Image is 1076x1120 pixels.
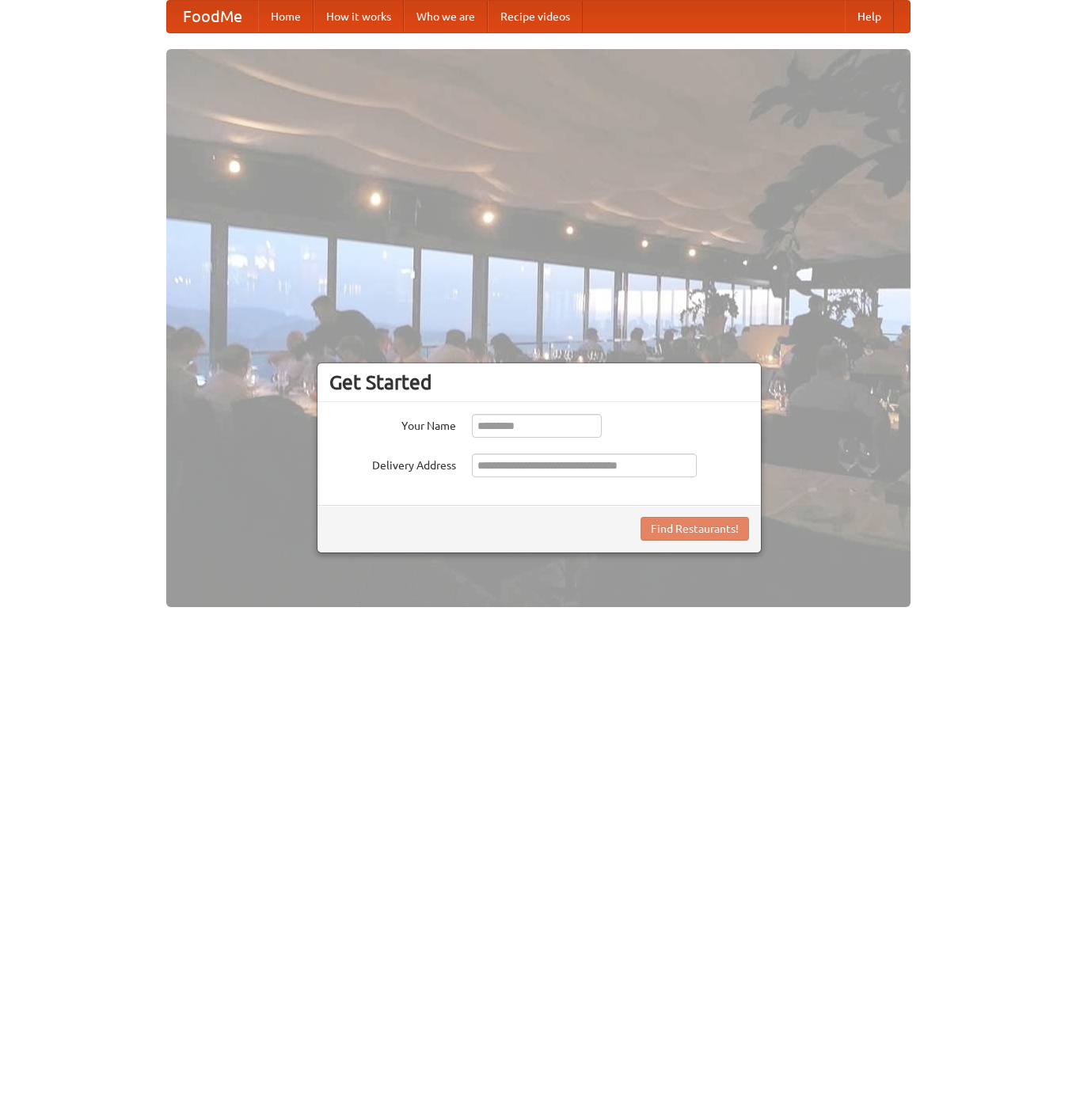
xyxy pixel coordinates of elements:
[258,1,314,32] a: Home
[167,1,258,32] a: FoodMe
[488,1,583,32] a: Recipe videos
[404,1,488,32] a: Who we are
[845,1,894,32] a: Help
[641,517,749,541] button: Find Restaurants!
[329,454,456,473] label: Delivery Address
[329,414,456,434] label: Your Name
[329,370,749,394] h3: Get Started
[314,1,404,32] a: How it works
